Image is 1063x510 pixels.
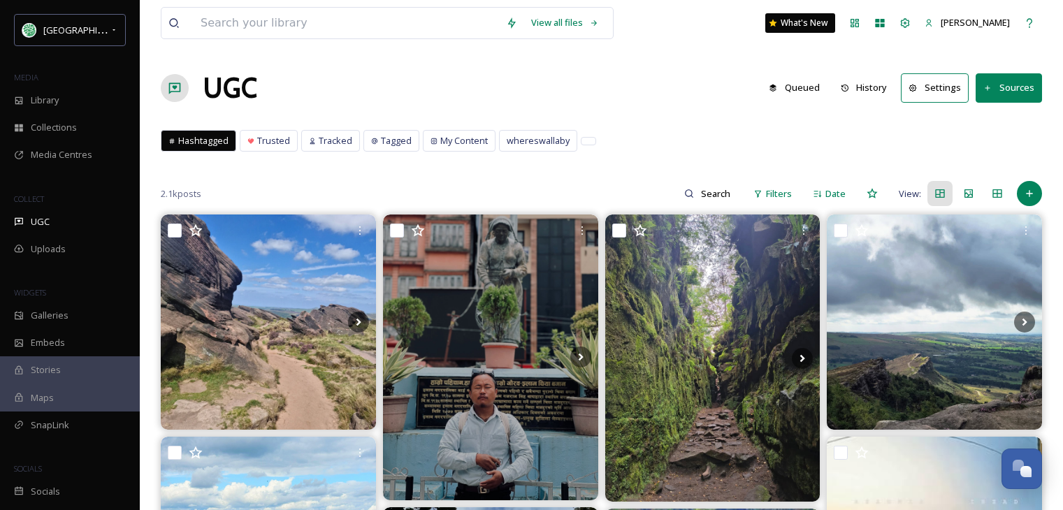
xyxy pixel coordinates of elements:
span: My Content [440,134,488,147]
img: Facebook%20Icon.png [22,23,36,37]
span: Date [825,187,846,201]
button: Settings [901,73,969,102]
span: Tracked [319,134,352,147]
span: Media Centres [31,148,92,161]
button: Sources [976,73,1042,102]
button: Queued [762,74,827,101]
span: Filters [766,187,792,201]
span: Galleries [31,309,68,322]
span: WIDGETS [14,287,46,298]
input: Search your library [194,8,499,38]
button: Open Chat [1001,449,1042,489]
span: Trusted [257,134,290,147]
span: Collections [31,121,77,134]
span: UGC [31,215,50,228]
span: Hashtagged [178,134,229,147]
button: History [834,74,895,101]
a: UGC [203,67,257,109]
img: Escaped to the Peak district for a quick trip. Explored the roaches and luds church, my Cambridge... [827,214,1042,430]
span: Tagged [381,134,412,147]
a: Queued [762,74,834,101]
span: COLLECT [14,194,44,204]
img: Luds church #ludschurch #peakdistrictnationalpark #hiking #solotravel [605,214,820,501]
span: Embeds [31,336,65,349]
span: Socials [31,485,60,498]
span: 2.1k posts [161,187,201,201]
span: SOCIALS [14,463,42,474]
span: Uploads [31,242,66,256]
a: [PERSON_NAME] [918,9,1017,36]
span: [PERSON_NAME] [941,16,1010,29]
span: whereswallaby [507,134,570,147]
span: MEDIA [14,72,38,82]
span: View: [899,187,921,201]
span: SnapLink [31,418,69,432]
a: Settings [901,73,976,102]
span: Library [31,94,59,107]
img: #MEMORIES #ILAM [383,214,598,500]
input: Search [694,180,739,207]
a: History [834,74,902,101]
span: Maps [31,391,54,405]
img: Adventures with my girl x #motherdaughtertime❤️ #hiking #theroaches [161,214,376,430]
a: View all files [524,9,606,36]
span: [GEOGRAPHIC_DATA] [43,23,132,36]
span: Stories [31,363,61,377]
a: What's New [765,13,835,33]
